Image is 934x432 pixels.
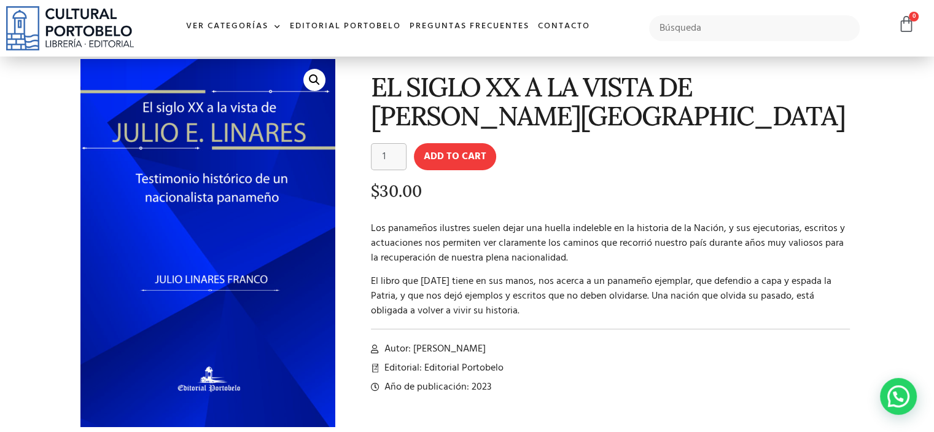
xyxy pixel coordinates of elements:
[414,143,496,170] button: Add to cart
[898,15,915,33] a: 0
[405,14,534,40] a: Preguntas frecuentes
[286,14,405,40] a: Editorial Portobelo
[371,73,850,131] h1: EL SIGLO XX A LA VISTA DE [PERSON_NAME][GEOGRAPHIC_DATA]
[371,143,407,170] input: Product quantity
[909,12,919,22] span: 0
[880,378,917,415] div: WhatsApp contact
[381,361,504,375] span: Editorial: Editorial Portobelo
[649,15,860,41] input: Búsqueda
[182,14,286,40] a: Ver Categorías
[303,69,325,91] a: 🔍
[371,181,422,201] bdi: 30.00
[381,380,491,395] span: Año de publicación: 2023
[371,274,850,318] p: El libro que [DATE] tiene en sus manos, nos acerca a un panameño ejemplar, que defendio a capa y ...
[371,181,379,201] span: $
[371,221,850,265] p: Los panameños ilustres suelen dejar una huella indeleble en la historia de la Nación, y sus ejecu...
[381,342,486,356] span: Autor: [PERSON_NAME]
[534,14,594,40] a: Contacto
